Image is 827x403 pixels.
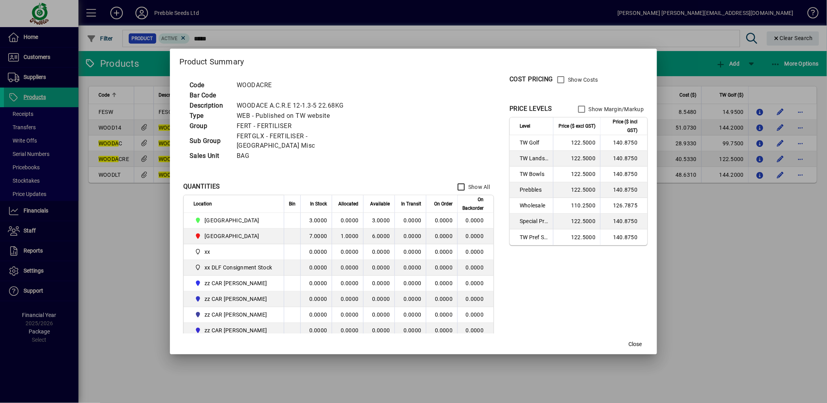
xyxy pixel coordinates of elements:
span: Price ($ incl GST) [605,117,637,135]
td: Sub Group [186,131,233,151]
span: 0.0000 [435,296,453,302]
span: 0.0000 [435,249,453,255]
div: COST PRICING [509,75,553,84]
h2: Product Summary [170,49,657,71]
td: 0.0000 [300,276,332,291]
span: TW Pref Sup [520,233,548,241]
span: xx [194,247,276,256]
td: Type [186,111,233,121]
span: zz CAR [PERSON_NAME] [204,279,267,287]
div: PRICE LEVELS [509,104,552,114]
td: 0.0000 [332,307,363,323]
span: [GEOGRAPHIC_DATA] [204,216,259,224]
td: 0.0000 [332,260,363,276]
td: 7.0000 [300,229,332,244]
td: 140.8750 [600,214,647,229]
td: 122.5000 [553,182,600,198]
td: 0.0000 [332,276,363,291]
td: Bar Code [186,90,233,101]
td: 122.5000 [553,167,600,182]
label: Show Costs [566,76,598,84]
td: WEB - Published on TW website [233,111,376,121]
span: TW Golf [520,139,548,147]
span: 0.0000 [403,296,422,302]
td: 0.0000 [332,244,363,260]
td: 0.0000 [457,213,493,229]
span: 0.0000 [435,311,453,318]
span: TW Landscaper [520,154,548,162]
span: Allocated [338,200,358,208]
span: xx [204,248,210,256]
td: 126.7875 [600,198,647,214]
td: 0.0000 [332,323,363,339]
button: Close [623,337,648,351]
td: FERTGLX - FERTILISER - [GEOGRAPHIC_DATA] Misc [233,131,376,151]
td: 0.0000 [363,323,394,339]
td: WOODACE A.C.R.E 12-1.3-5 22.68KG [233,101,376,111]
span: zz CAR CARL [194,278,276,288]
td: 0.0000 [457,244,493,260]
span: Prebbles [520,186,548,194]
td: 140.8750 [600,135,647,151]
td: 140.8750 [600,151,647,167]
span: On Order [434,200,453,208]
td: 0.0000 [332,213,363,229]
td: Sales Unit [186,151,233,161]
span: Special Price [520,217,548,225]
label: Show Margin/Markup [587,105,644,113]
span: 0.0000 [403,217,422,223]
td: 0.0000 [332,291,363,307]
td: WOODACRE [233,80,376,90]
td: 0.0000 [363,260,394,276]
td: 140.8750 [600,182,647,198]
td: Description [186,101,233,111]
span: 0.0000 [403,280,422,286]
td: 0.0000 [457,291,493,307]
span: Price ($ excl GST) [559,122,595,130]
td: 3.0000 [363,213,394,229]
td: 3.0000 [300,213,332,229]
span: CHRISTCHURCH [194,216,276,225]
td: 0.0000 [457,276,493,291]
span: zz CAR [PERSON_NAME] [204,311,267,319]
span: 0.0000 [435,327,453,333]
td: 0.0000 [300,291,332,307]
span: zz CAR [PERSON_NAME] [204,295,267,303]
td: 122.5000 [553,214,600,229]
span: 0.0000 [403,264,422,271]
span: In Transit [401,200,421,208]
td: BAG [233,151,376,161]
td: 110.2500 [553,198,600,214]
td: 0.0000 [300,307,332,323]
td: FERT - FERTILISER [233,121,376,131]
td: 1.0000 [332,229,363,244]
span: 0.0000 [435,233,453,239]
td: 0.0000 [457,229,493,244]
span: On Backorder [462,195,484,212]
span: xx DLF Consignment Stock [204,264,272,271]
td: 0.0000 [363,244,394,260]
span: In Stock [310,200,327,208]
td: Group [186,121,233,131]
td: 0.0000 [300,260,332,276]
span: zz CAR MATT [194,326,276,335]
span: zz CAR CRAIG B [194,294,276,304]
span: 0.0000 [403,233,422,239]
span: Location [194,200,212,208]
span: Wholesale [520,201,548,209]
span: 0.0000 [435,264,453,271]
td: 0.0000 [457,323,493,339]
td: 0.0000 [300,323,332,339]
span: 0.0000 [435,217,453,223]
td: 122.5000 [553,151,600,167]
span: Bin [289,200,296,208]
td: 0.0000 [300,244,332,260]
td: 0.0000 [363,276,394,291]
td: 122.5000 [553,229,600,245]
td: 140.8750 [600,229,647,245]
span: Available [370,200,390,208]
span: PALMERSTON NORTH [194,231,276,241]
td: 0.0000 [457,260,493,276]
td: 140.8750 [600,167,647,182]
span: TW Bowls [520,170,548,178]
